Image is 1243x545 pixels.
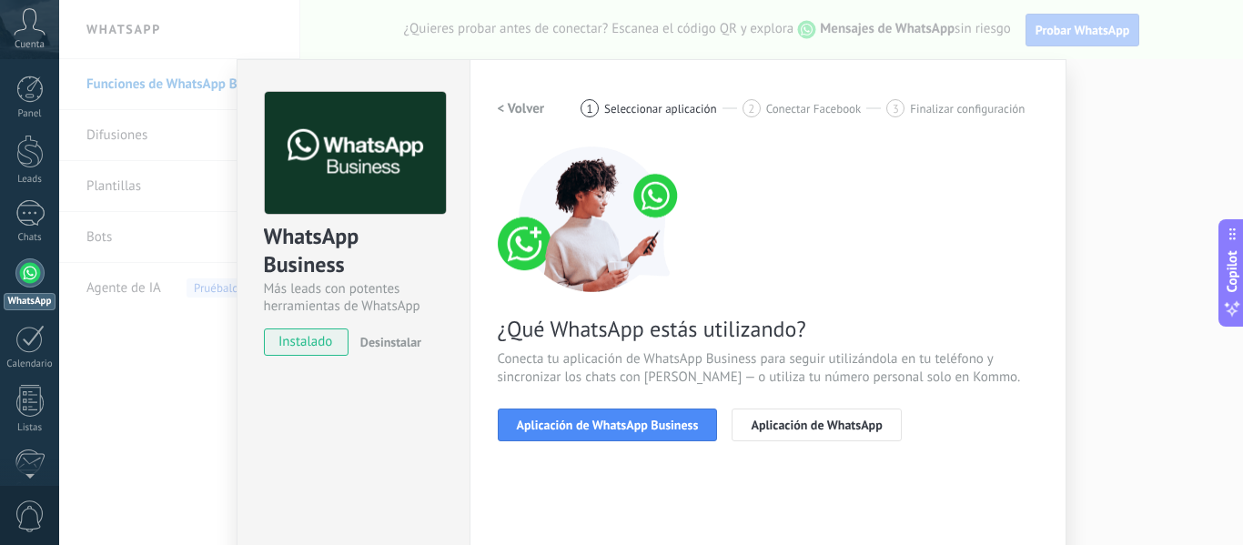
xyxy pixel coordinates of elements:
[4,358,56,370] div: Calendario
[587,101,593,116] span: 1
[265,92,446,215] img: logo_main.png
[264,280,443,315] div: Más leads con potentes herramientas de WhatsApp
[498,92,545,125] button: < Volver
[498,315,1038,343] span: ¿Qué WhatsApp estás utilizando?
[910,102,1025,116] span: Finalizar configuración
[4,232,56,244] div: Chats
[264,222,443,280] div: WhatsApp Business
[766,102,862,116] span: Conectar Facebook
[748,101,754,116] span: 2
[498,350,1038,387] span: Conecta tu aplicación de WhatsApp Business para seguir utilizándola en tu teléfono y sincronizar ...
[15,39,45,51] span: Cuenta
[4,422,56,434] div: Listas
[498,100,545,117] h2: < Volver
[1223,250,1241,292] span: Copilot
[604,102,717,116] span: Seleccionar aplicación
[517,419,699,431] span: Aplicación de WhatsApp Business
[732,409,901,441] button: Aplicación de WhatsApp
[498,146,689,292] img: connect number
[893,101,899,116] span: 3
[4,293,56,310] div: WhatsApp
[4,108,56,120] div: Panel
[353,328,421,356] button: Desinstalar
[751,419,882,431] span: Aplicación de WhatsApp
[265,328,348,356] span: instalado
[360,334,421,350] span: Desinstalar
[4,174,56,186] div: Leads
[498,409,718,441] button: Aplicación de WhatsApp Business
